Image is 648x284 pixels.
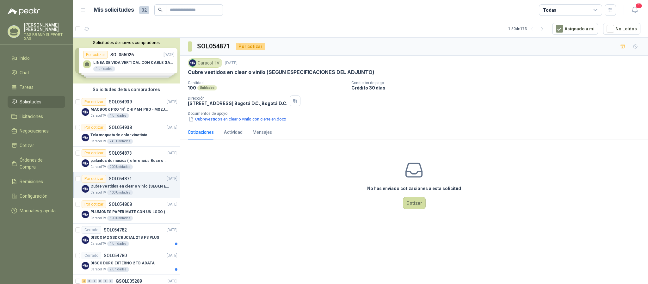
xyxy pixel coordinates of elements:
p: SOL054871 [109,176,132,181]
div: Cerrado [82,252,101,259]
p: GSOL005289 [116,279,142,283]
p: [DATE] [167,125,177,131]
a: Negociaciones [8,125,65,137]
p: Caracol TV [90,113,106,118]
h3: SOL054871 [197,41,231,51]
img: Company Logo [82,108,89,116]
div: 1 - 50 de 173 [508,24,547,34]
p: [DATE] [167,99,177,105]
p: 100 [188,85,196,90]
span: Configuración [20,193,47,200]
a: CerradoSOL054780[DATE] Company LogoDISCO DURO EXTERNO 2 TB ADATACaracol TV2 Unidades [73,249,180,275]
div: Por cotizar [82,175,106,182]
img: Logo peakr [8,8,40,15]
p: PLUMONES PAPER MATE CON UN LOGO (SEGUN REF.ADJUNTA) [90,209,169,215]
div: Solicitudes de nuevos compradoresPor cotizarSOL055026[DATE] LINEA DE VIDA VERTICAL CON CABLE GALV... [73,38,180,83]
div: 500 Unidades [107,216,133,221]
a: Tareas [8,81,65,93]
img: Company Logo [82,134,89,141]
div: 0 [103,279,108,283]
span: Manuales y ayuda [20,207,56,214]
p: Tela moqueta de color vinotinto [90,132,147,138]
p: Caracol TV [90,241,106,246]
button: No Leídos [603,23,640,35]
button: Cotizar [403,197,426,209]
span: Solicitudes [20,98,41,105]
div: Unidades [197,85,217,90]
p: Condición de pago [351,81,645,85]
a: Por cotizarSOL054808[DATE] Company LogoPLUMONES PAPER MATE CON UN LOGO (SEGUN REF.ADJUNTA)Caracol... [73,198,180,224]
a: Chat [8,67,65,79]
span: Licitaciones [20,113,43,120]
a: Inicio [8,52,65,64]
img: Company Logo [189,59,196,66]
button: Asignado a mi [552,23,598,35]
div: Actividad [224,129,243,136]
a: CerradoSOL054782[DATE] Company LogoDISCO M2 SSD CRUCIAL 2TB P3 PLUSCaracol TV1 Unidades [73,224,180,249]
img: Company Logo [82,159,89,167]
span: Remisiones [20,178,43,185]
div: Cerrado [82,226,101,234]
p: DISCO DURO EXTERNO 2 TB ADATA [90,260,155,266]
p: SOL054873 [109,151,132,155]
p: MACBOOK PRO 14" CHIP M4 PRO - MX2J3E/A [90,107,169,113]
p: Cubre vestidos en clear o vinilo (SEGUN ESPECIFICACIONES DEL ADJUNTO) [90,183,169,189]
div: Cotizaciones [188,129,214,136]
div: 0 [87,279,92,283]
p: Cubre vestidos en clear o vinilo (SEGUN ESPECIFICACIONES DEL ADJUNTO) [188,69,374,76]
h1: Mis solicitudes [94,5,134,15]
a: Por cotizarSOL054938[DATE] Company LogoTela moqueta de color vinotintoCaracol TV245 Unidades [73,121,180,147]
a: Manuales y ayuda [8,205,65,217]
a: Órdenes de Compra [8,154,65,173]
p: Cantidad [188,81,346,85]
a: Por cotizarSOL054939[DATE] Company LogoMACBOOK PRO 14" CHIP M4 PRO - MX2J3E/ACaracol TV1 Unidades [73,96,180,121]
div: Por cotizar [236,43,265,50]
a: Cotizar [8,139,65,151]
p: SOL054938 [109,125,132,130]
div: Por cotizar [82,124,106,131]
button: 1 [629,4,640,16]
p: [DATE] [167,150,177,156]
p: Caracol TV [90,267,106,272]
p: DISCO M2 SSD CRUCIAL 2TB P3 PLUS [90,235,159,241]
img: Company Logo [82,185,89,193]
p: SOL054939 [109,100,132,104]
p: Documentos de apoyo [188,111,645,116]
p: Dirección [188,96,287,101]
p: Caracol TV [90,190,106,195]
div: 0 [98,279,102,283]
p: [DATE] [167,227,177,233]
p: Caracol TV [90,216,106,221]
img: Company Logo [82,236,89,244]
div: Caracol TV [188,58,222,68]
div: 4 [82,279,86,283]
div: 0 [108,279,113,283]
div: Mensajes [253,129,272,136]
span: Negociaciones [20,127,49,134]
p: [DATE] [167,201,177,207]
p: SOL054782 [104,228,127,232]
div: 200 Unidades [107,164,133,170]
button: Solicitudes de nuevos compradores [75,40,177,45]
a: Por cotizarSOL054871[DATE] Company LogoCubre vestidos en clear o vinilo (SEGUN ESPECIFICACIONES D... [73,172,180,198]
a: Licitaciones [8,110,65,122]
a: Por cotizarSOL054873[DATE] Company Logoparlantes de música (referencias Bose o Alexa) CON MARCACI... [73,147,180,172]
span: search [158,8,163,12]
p: parlantes de música (referencias Bose o Alexa) CON MARCACION 1 LOGO (Mas datos en el adjunto) [90,158,169,164]
a: Remisiones [8,176,65,188]
div: Solicitudes de tus compradores [73,83,180,96]
p: Caracol TV [90,139,106,144]
img: Company Logo [82,262,89,269]
div: Todas [543,7,556,14]
span: Tareas [20,84,34,91]
p: SOL054780 [104,253,127,258]
a: Solicitudes [8,96,65,108]
p: Crédito 30 días [351,85,645,90]
div: 1 Unidades [107,113,129,118]
div: Por cotizar [82,98,106,106]
p: TAG BRAND SUPPORT SAS [24,33,65,40]
span: 1 [635,3,642,9]
div: 1 Unidades [107,241,129,246]
p: [DATE] [167,253,177,259]
p: [STREET_ADDRESS] Bogotá D.C. , Bogotá D.C. [188,101,287,106]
